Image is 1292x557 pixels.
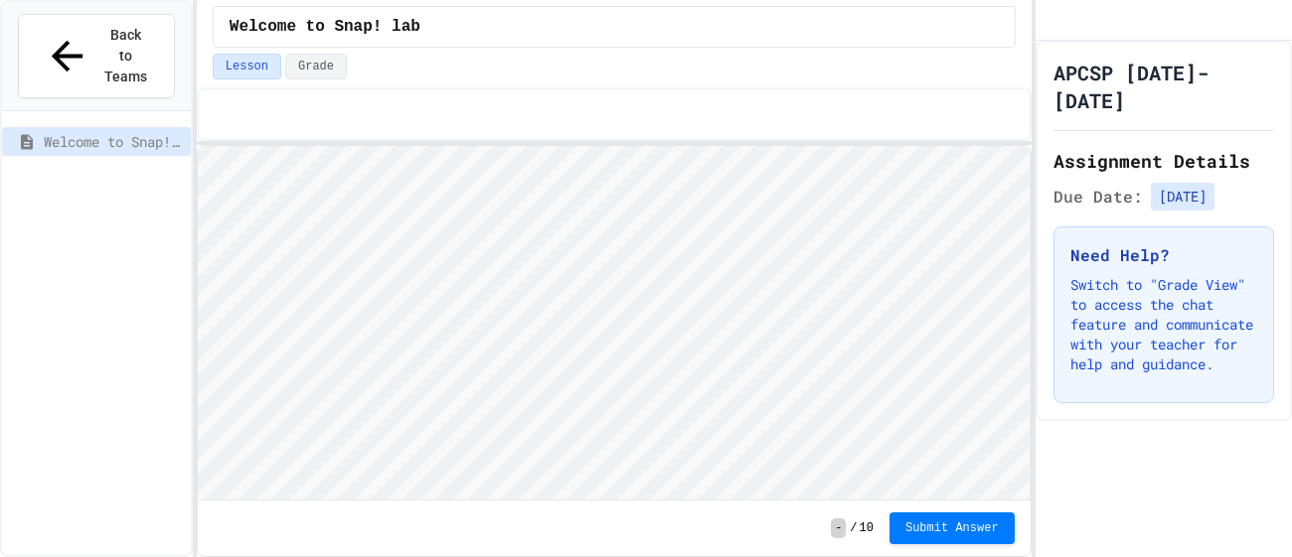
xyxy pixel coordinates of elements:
[198,146,1031,499] iframe: Snap! Programming Environment
[831,518,846,538] span: -
[230,15,420,39] span: Welcome to Snap! lab
[1070,243,1257,267] h3: Need Help?
[889,512,1015,544] button: Submit Answer
[850,520,857,536] span: /
[102,25,149,87] span: Back to Teams
[1070,275,1257,374] p: Switch to "Grade View" to access the chat feature and communicate with your teacher for help and ...
[213,54,281,79] button: Lesson
[1053,185,1143,209] span: Due Date:
[285,54,347,79] button: Grade
[1053,59,1274,114] h1: APCSP [DATE]-[DATE]
[44,131,183,152] span: Welcome to Snap! lab
[1151,183,1214,210] span: [DATE]
[905,520,999,536] span: Submit Answer
[18,14,175,98] button: Back to Teams
[860,520,874,536] span: 10
[1053,147,1274,175] h2: Assignment Details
